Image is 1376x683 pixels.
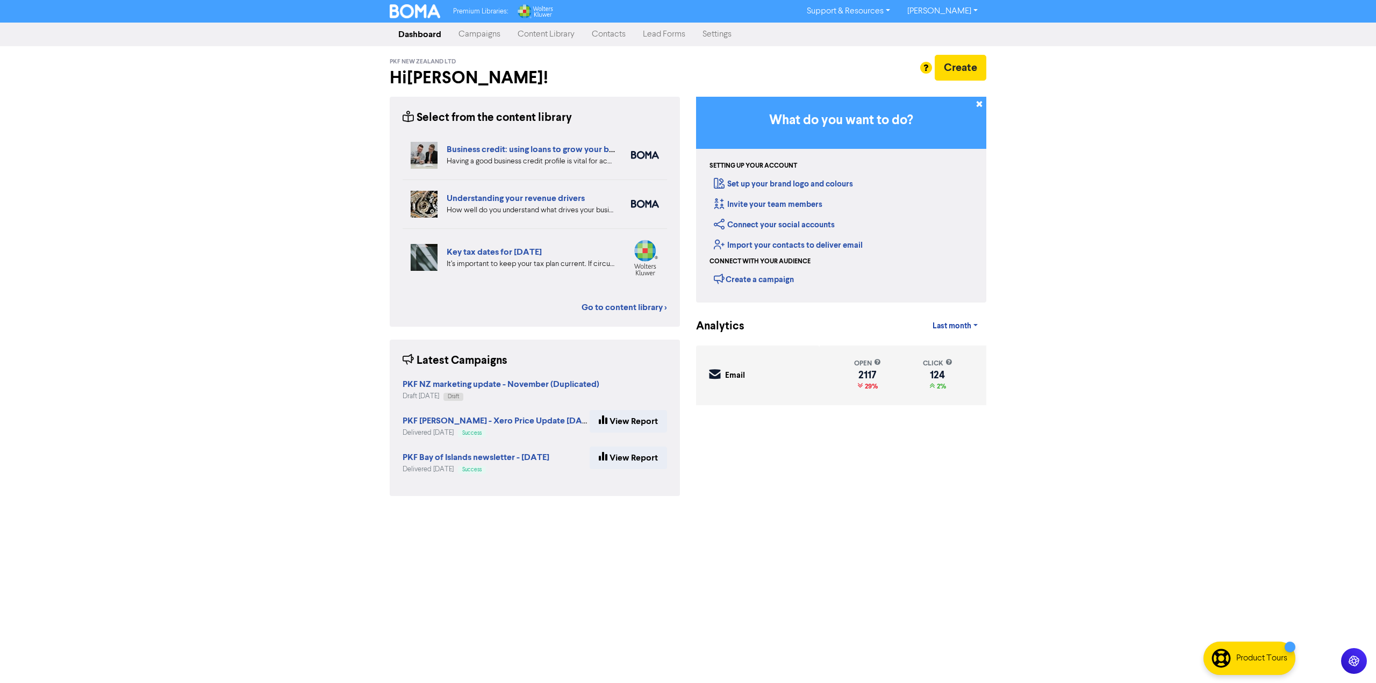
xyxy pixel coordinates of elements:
[403,415,594,426] strong: PKF [PERSON_NAME] - Xero Price Update [DATE]
[899,3,986,20] a: [PERSON_NAME]
[447,193,585,204] a: Understanding your revenue drivers
[403,464,549,474] div: Delivered [DATE]
[403,454,549,462] a: PKF Bay of Islands newsletter - [DATE]
[798,3,899,20] a: Support & Resources
[403,379,599,390] strong: PKF NZ marketing update - November (Duplicated)
[590,410,667,433] a: View Report
[714,240,863,250] a: Import your contacts to deliver email
[450,24,509,45] a: Campaigns
[462,430,482,436] span: Success
[923,358,952,369] div: click
[403,391,599,401] div: Draft [DATE]
[390,4,440,18] img: BOMA Logo
[583,24,634,45] a: Contacts
[935,382,946,391] span: 2%
[631,200,659,208] img: boma_accounting
[714,220,835,230] a: Connect your social accounts
[725,370,745,382] div: Email
[403,110,572,126] div: Select from the content library
[696,318,731,335] div: Analytics
[447,144,637,155] a: Business credit: using loans to grow your business
[709,161,797,171] div: Setting up your account
[403,417,594,426] a: PKF [PERSON_NAME] - Xero Price Update [DATE]
[390,24,450,45] a: Dashboard
[714,271,794,287] div: Create a campaign
[712,113,970,128] h3: What do you want to do?
[714,199,822,210] a: Invite your team members
[447,247,542,257] a: Key tax dates for [DATE]
[694,24,740,45] a: Settings
[517,4,553,18] img: Wolters Kluwer
[631,240,659,276] img: wolters_kluwer
[590,447,667,469] a: View Report
[863,382,878,391] span: 29%
[935,55,986,81] button: Create
[923,371,952,379] div: 124
[509,24,583,45] a: Content Library
[854,358,881,369] div: open
[854,371,881,379] div: 2117
[582,301,667,314] a: Go to content library >
[1322,631,1376,683] iframe: Chat Widget
[390,58,456,66] span: PKF New Zealand Ltd
[696,97,986,303] div: Getting Started in BOMA
[453,8,508,15] span: Premium Libraries:
[447,258,615,270] div: It’s important to keep your tax plan current. If circumstances change for your business, we need ...
[709,257,811,267] div: Connect with your audience
[448,394,459,399] span: Draft
[403,452,549,463] strong: PKF Bay of Islands newsletter - [DATE]
[403,353,507,369] div: Latest Campaigns
[447,205,615,216] div: How well do you understand what drives your business revenue? We can help you review your numbers...
[462,467,482,472] span: Success
[631,151,659,159] img: boma
[403,428,590,438] div: Delivered [DATE]
[390,68,680,88] h2: Hi [PERSON_NAME] !
[933,321,971,331] span: Last month
[403,380,599,389] a: PKF NZ marketing update - November (Duplicated)
[714,179,853,189] a: Set up your brand logo and colours
[447,156,615,167] div: Having a good business credit profile is vital for accessing routes to funding. We look at six di...
[924,315,986,337] a: Last month
[634,24,694,45] a: Lead Forms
